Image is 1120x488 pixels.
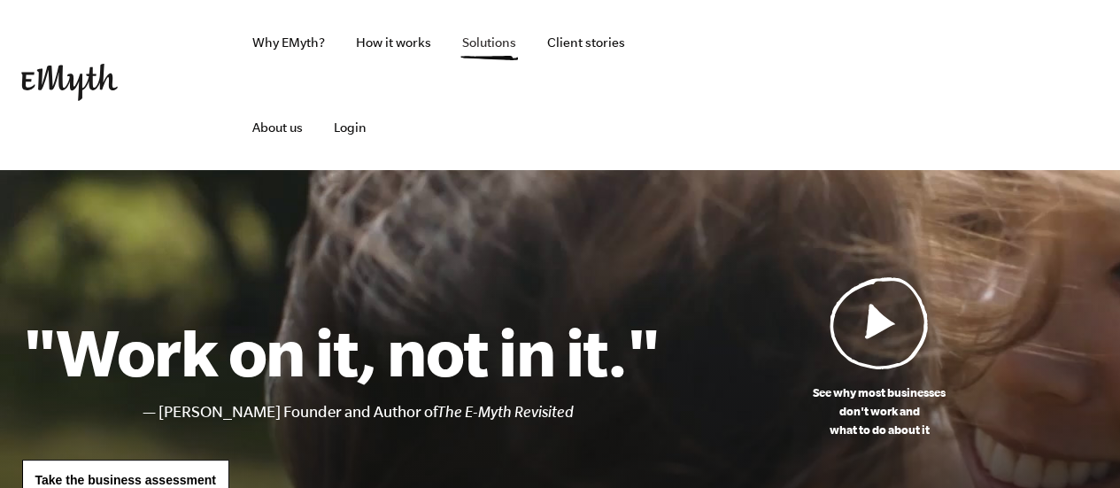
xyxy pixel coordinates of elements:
a: About us [238,85,317,170]
li: [PERSON_NAME] Founder and Author of [158,399,660,425]
a: Login [320,85,381,170]
iframe: Embedded CTA [913,66,1099,105]
span: Take the business assessment [35,473,216,487]
p: See why most businesses don't work and what to do about it [660,383,1099,439]
h1: "Work on it, not in it." [22,313,660,391]
img: Play Video [830,276,929,369]
img: EMyth [21,64,118,101]
iframe: Embedded CTA [718,66,904,105]
iframe: Chat Widget [1031,403,1120,488]
i: The E-Myth Revisited [437,403,574,421]
a: See why most businessesdon't work andwhat to do about it [660,276,1099,439]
